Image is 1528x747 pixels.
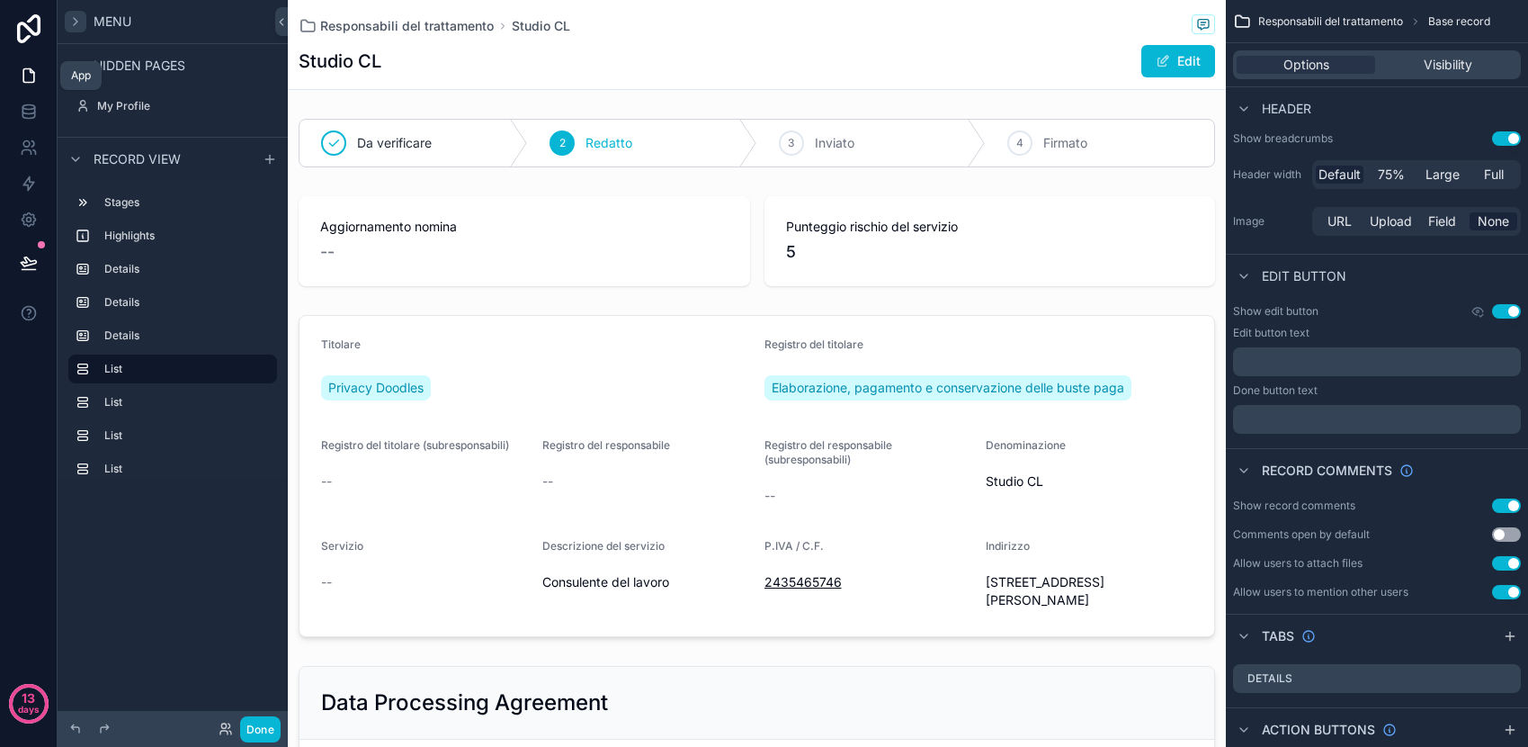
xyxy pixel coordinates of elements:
[1233,527,1370,542] div: Comments open by default
[1233,347,1521,376] div: scrollable content
[1428,212,1456,230] span: Field
[97,99,273,113] label: My Profile
[1233,304,1318,319] label: Show edit button
[104,195,270,210] label: Stages
[1247,671,1292,686] label: Details
[104,229,270,243] label: Highlights
[1233,499,1355,513] div: Show record comments
[68,92,277,121] a: My Profile
[1425,166,1460,184] span: Large
[1378,166,1405,184] span: 75%
[320,17,494,35] span: Responsabili del trattamento
[512,17,570,35] a: Studio CL
[18,697,40,722] p: days
[1484,166,1504,184] span: Full
[1233,214,1305,229] label: Image
[94,57,185,75] span: Hidden pages
[299,17,494,35] a: Responsabili del trattamento
[104,328,270,343] label: Details
[1424,56,1472,74] span: Visibility
[1233,167,1305,182] label: Header width
[1262,627,1294,645] span: Tabs
[1258,14,1403,29] span: Responsabili del trattamento
[1233,326,1309,340] label: Edit button text
[104,428,270,443] label: List
[1233,383,1318,398] label: Done button text
[1370,212,1412,230] span: Upload
[1233,405,1521,434] div: scrollable content
[240,716,281,742] button: Done
[1262,100,1311,118] span: Header
[1233,585,1408,599] div: Allow users to mention other users
[1318,166,1361,184] span: Default
[1478,212,1509,230] span: None
[1428,14,1490,29] span: Base record
[104,295,270,310] label: Details
[1262,267,1346,285] span: Edit button
[22,689,35,707] p: 13
[104,395,270,409] label: List
[104,262,270,276] label: Details
[299,49,381,74] h1: Studio CL
[58,180,288,479] div: scrollable content
[104,362,263,376] label: List
[1141,45,1215,77] button: Edit
[1262,462,1392,480] span: Record comments
[1327,212,1352,230] span: URL
[94,150,181,168] span: Record view
[94,13,131,31] span: Menu
[1233,556,1363,571] div: Allow users to attach files
[1283,56,1329,74] span: Options
[71,68,91,83] div: App
[104,462,270,476] label: List
[1233,131,1333,146] div: Show breadcrumbs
